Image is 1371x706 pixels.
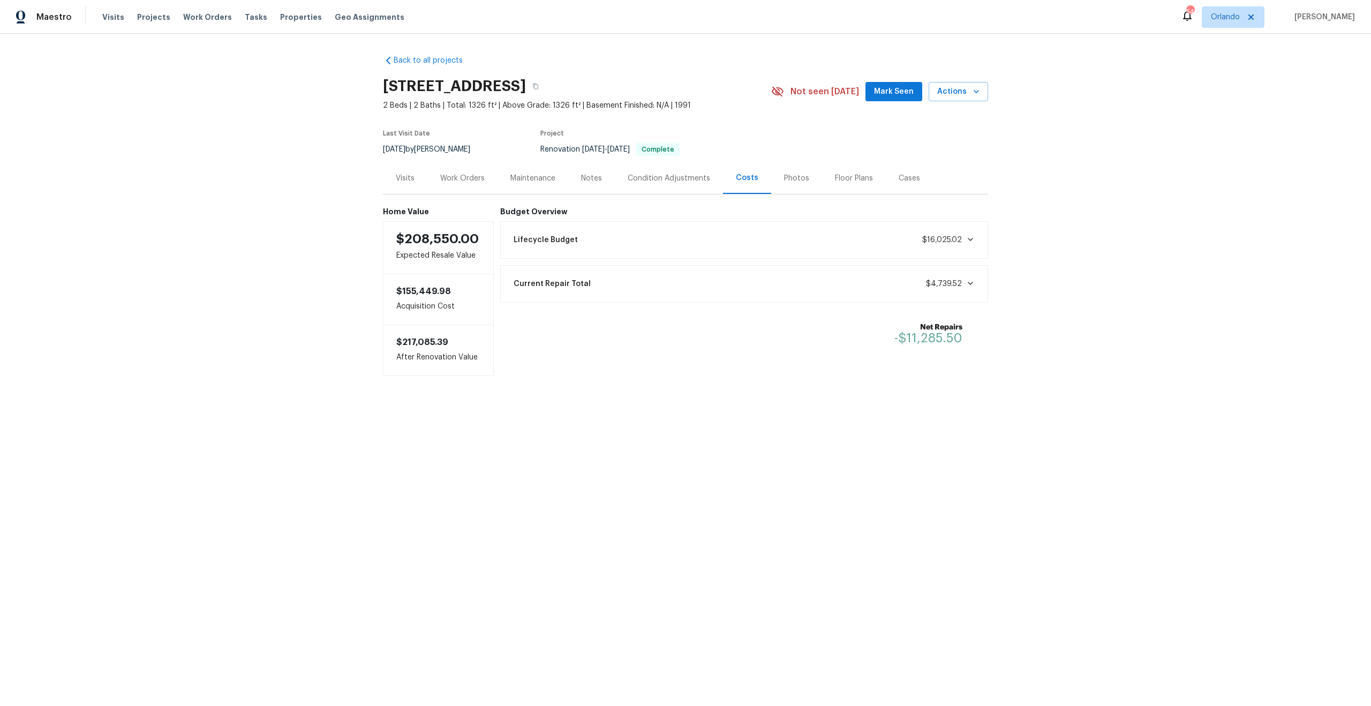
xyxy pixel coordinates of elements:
a: Back to all projects [383,55,486,66]
div: Floor Plans [835,173,873,184]
h2: [STREET_ADDRESS] [383,81,526,92]
span: $208,550.00 [396,232,479,245]
div: Work Orders [440,173,485,184]
div: Expected Resale Value [383,221,494,274]
div: Visits [396,173,415,184]
span: $4,739.52 [926,280,962,288]
div: Costs [736,172,758,183]
span: Tasks [245,13,267,21]
span: Properties [280,12,322,22]
span: -$11,285.50 [894,332,962,344]
div: After Renovation Value [383,325,494,376]
button: Copy Address [526,77,545,96]
div: Notes [581,173,602,184]
span: Current Repair Total [514,279,591,289]
span: - [582,146,630,153]
div: Cases [899,173,920,184]
span: 2 Beds | 2 Baths | Total: 1326 ft² | Above Grade: 1326 ft² | Basement Finished: N/A | 1991 [383,100,771,111]
span: Complete [637,146,679,153]
span: Maestro [36,12,72,22]
span: [DATE] [383,146,405,153]
div: Photos [784,173,809,184]
span: Renovation [540,146,680,153]
span: Mark Seen [874,85,914,99]
h6: Budget Overview [500,207,989,216]
span: Lifecycle Budget [514,235,578,245]
span: Orlando [1211,12,1240,22]
span: Projects [137,12,170,22]
span: Visits [102,12,124,22]
span: $155,449.98 [396,287,451,296]
div: 54 [1186,6,1194,17]
div: Condition Adjustments [628,173,710,184]
span: [DATE] [607,146,630,153]
span: $16,025.02 [922,236,962,244]
div: Maintenance [510,173,555,184]
span: [PERSON_NAME] [1290,12,1355,22]
b: Net Repairs [894,322,962,333]
span: Project [540,130,564,137]
button: Mark Seen [865,82,922,102]
span: Work Orders [183,12,232,22]
div: Acquisition Cost [383,274,494,325]
div: by [PERSON_NAME] [383,143,483,156]
span: Not seen [DATE] [790,86,859,97]
span: $217,085.39 [396,338,448,347]
span: [DATE] [582,146,605,153]
span: Geo Assignments [335,12,404,22]
h6: Home Value [383,207,494,216]
button: Actions [929,82,988,102]
span: Last Visit Date [383,130,430,137]
span: Actions [937,85,980,99]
